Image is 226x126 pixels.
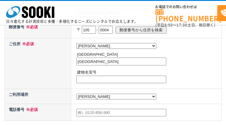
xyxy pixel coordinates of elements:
[116,27,167,33] input: 郵便番号から住所を検索
[24,25,38,29] span: ※必須
[76,94,156,99] select: /* 20250204 MOD ↑ */ /* 20241122 MOD ↑ */
[77,69,220,76] p: 建物名室号
[5,38,71,89] th: ご住所
[76,58,166,65] input: 例）大阪市西区西本町1-15-10
[177,22,187,28] span: 17:30
[164,22,173,28] span: 8:50
[155,9,217,22] a: [PHONE_NUMBER]
[76,109,166,117] input: 例）0120-856-990
[77,23,220,36] p: 〒 -
[6,20,138,23] p: 日々進化する計測技術と多種・多様化するニーズにレンタルでお応えします。
[99,26,113,34] input: 0005
[77,52,220,58] p: [GEOGRAPHIC_DATA]
[155,22,215,28] span: (平日 ～ 土日、祝日除く)
[24,107,38,112] span: ※必須
[5,21,71,38] th: 郵便番号
[82,26,96,34] input: 550
[5,89,71,104] th: ご利用場所
[155,5,217,9] span: お電話でのお問い合わせは
[21,42,34,46] span: ※必須
[5,104,71,121] th: 電話番号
